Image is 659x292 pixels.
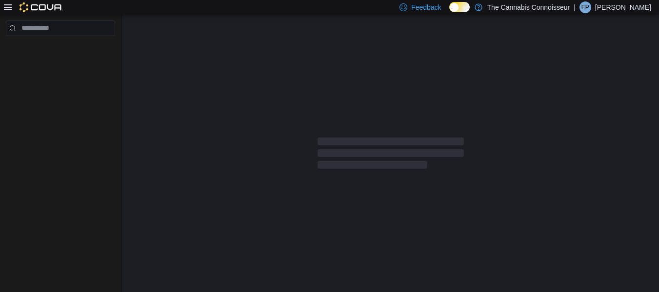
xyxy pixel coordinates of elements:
p: The Cannabis Connoisseur [487,1,570,13]
nav: Complex example [6,38,115,61]
span: Loading [318,139,464,171]
div: Elysha Park [579,1,591,13]
input: Dark Mode [449,2,470,12]
span: EP [581,1,589,13]
p: [PERSON_NAME] [595,1,651,13]
span: Feedback [411,2,441,12]
p: | [574,1,576,13]
img: Cova [20,2,63,12]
